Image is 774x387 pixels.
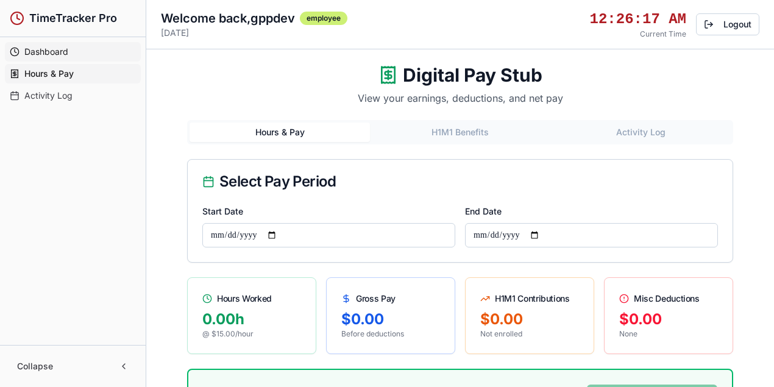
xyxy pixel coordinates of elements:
[465,206,502,216] label: End Date
[550,122,731,142] button: Activity Log
[370,122,550,142] button: H1M1 Benefits
[619,293,718,305] div: Misc Deductions
[202,329,301,339] p: @ $ 15.00 /hour
[590,29,686,39] p: Current Time
[187,91,733,105] p: View your earnings, deductions, and net pay
[480,310,579,329] div: $ 0.00
[202,174,718,189] div: Select Pay Period
[202,310,301,329] div: 0.00 h
[17,360,53,372] span: Collapse
[480,329,579,339] p: Not enrolled
[341,310,440,329] div: $ 0.00
[161,10,295,27] h2: Welcome back, gppdev
[5,42,141,62] a: Dashboard
[202,206,243,216] label: Start Date
[24,46,68,58] span: Dashboard
[202,293,301,305] div: Hours Worked
[187,64,733,86] h1: Digital Pay Stub
[300,12,347,25] div: employee
[696,13,759,35] button: Logout
[341,293,440,305] div: Gross Pay
[29,10,117,27] h1: TimeTracker Pro
[5,64,141,83] a: Hours & Pay
[190,122,370,142] button: Hours & Pay
[24,68,74,80] span: Hours & Pay
[619,310,718,329] div: $ 0.00
[590,10,686,29] div: 12:26:17 AM
[341,329,440,339] p: Before deductions
[24,90,73,102] span: Activity Log
[5,86,141,105] a: Activity Log
[161,27,347,39] p: [DATE]
[10,355,136,377] button: Collapse
[619,329,718,339] p: None
[480,293,579,305] div: H1M1 Contributions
